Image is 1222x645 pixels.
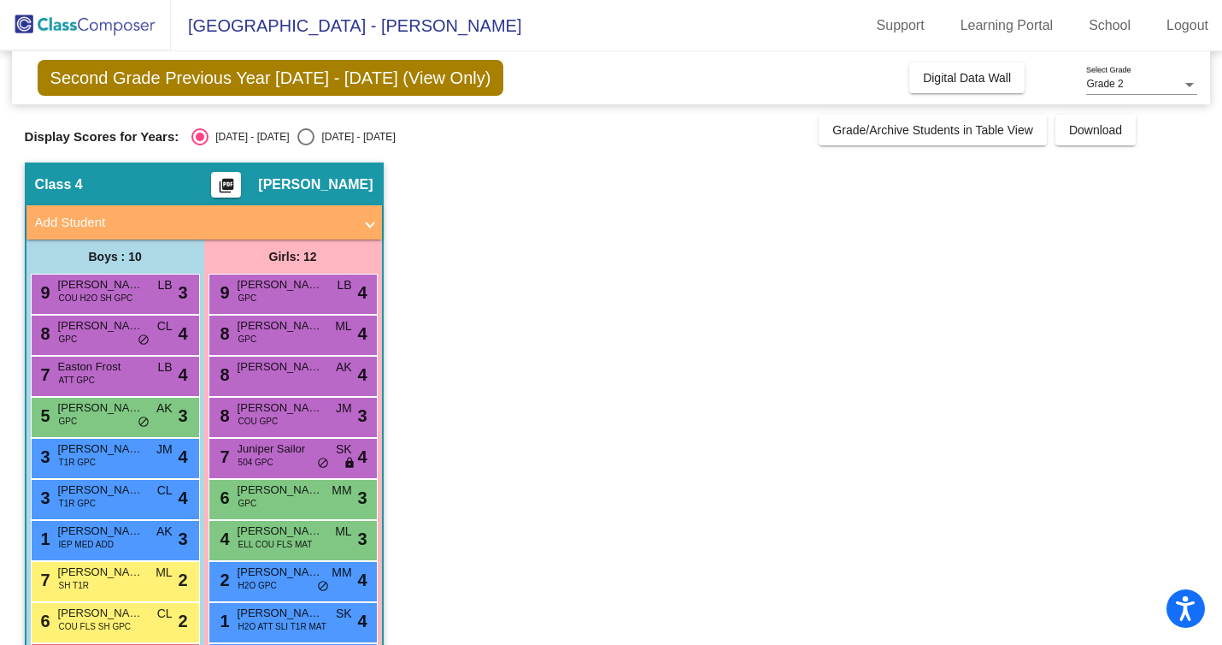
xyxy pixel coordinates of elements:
[138,334,150,347] span: do_not_disturb_alt
[59,374,95,387] span: ATT GPC
[204,240,382,274] div: Girls: 12
[337,276,351,294] span: LB
[216,447,230,466] span: 7
[238,523,323,540] span: [PERSON_NAME]
[157,317,173,335] span: CL
[25,129,179,145] span: Display Scores for Years:
[335,317,351,335] span: ML
[37,324,50,343] span: 8
[216,177,237,201] mat-icon: picture_as_pdf
[26,205,382,240] mat-expansion-panel-header: Add Student
[335,523,351,541] span: ML
[178,280,187,305] span: 3
[156,399,173,417] span: AK
[357,280,367,305] span: 4
[59,292,133,305] span: COU H2O SH GPC
[357,362,367,388] span: 4
[216,406,230,425] span: 8
[178,526,187,552] span: 3
[58,564,144,581] span: [PERSON_NAME]
[238,276,323,293] span: [PERSON_NAME]
[832,123,1033,137] span: Grade/Archive Students in Table View
[178,403,187,429] span: 3
[258,176,373,193] span: [PERSON_NAME]
[909,62,1025,93] button: Digital Data Wall
[357,321,367,346] span: 4
[178,362,187,388] span: 4
[216,283,230,302] span: 9
[38,60,504,96] span: Second Grade Previous Year [DATE] - [DATE] (View Only)
[35,213,353,233] mat-panel-title: Add Student
[357,444,367,470] span: 4
[238,538,313,551] span: ELL COU FLS MAT
[156,441,173,459] span: JM
[238,292,257,305] span: GPC
[157,276,172,294] span: LB
[317,457,329,470] span: do_not_disturb_alt
[238,317,323,334] span: [PERSON_NAME]
[59,579,89,592] span: SH T1R
[357,608,367,634] span: 4
[947,12,1067,39] a: Learning Portal
[59,497,96,510] span: T1R GPC
[863,12,938,39] a: Support
[1086,78,1123,90] span: Grade 2
[336,605,352,623] span: SK
[37,612,50,630] span: 6
[58,482,144,499] span: [PERSON_NAME]
[178,485,187,511] span: 4
[357,567,367,593] span: 4
[157,482,173,500] span: CL
[238,482,323,499] span: [PERSON_NAME]
[336,358,352,376] span: AK
[238,358,323,376] span: [PERSON_NAME]
[37,447,50,466] span: 3
[37,406,50,425] span: 5
[58,317,144,334] span: [PERSON_NAME]
[58,605,144,622] span: [PERSON_NAME]
[178,567,187,593] span: 2
[238,415,279,428] span: COU GPC
[216,324,230,343] span: 8
[178,444,187,470] span: 4
[336,441,352,459] span: SK
[344,457,355,470] span: lock
[59,538,114,551] span: IEP MED ADD
[178,608,187,634] span: 2
[238,564,323,581] span: [PERSON_NAME]
[37,571,50,589] span: 7
[157,358,172,376] span: LB
[37,283,50,302] span: 9
[238,497,257,510] span: GPC
[156,523,173,541] span: AK
[317,580,329,594] span: do_not_disturb_alt
[819,115,1047,145] button: Grade/Archive Students in Table View
[238,605,323,622] span: [PERSON_NAME]
[171,12,521,39] span: [GEOGRAPHIC_DATA] - [PERSON_NAME]
[58,276,144,293] span: [PERSON_NAME]
[178,321,187,346] span: 4
[191,128,395,145] mat-radio-group: Select an option
[357,403,367,429] span: 3
[58,523,144,540] span: [PERSON_NAME]
[1075,12,1144,39] a: School
[238,456,273,469] span: 504 GPC
[58,441,144,458] span: [PERSON_NAME]
[59,333,78,346] span: GPC
[238,620,326,633] span: H2O ATT SLI T1R MAT
[336,399,352,417] span: JM
[26,240,204,274] div: Boys : 10
[37,488,50,507] span: 3
[314,129,395,145] div: [DATE] - [DATE]
[37,530,50,548] span: 1
[157,605,173,623] span: CL
[923,71,1011,85] span: Digital Data Wall
[238,441,323,458] span: Juniper Sailor
[58,358,144,376] span: Easton Frost
[238,399,323,417] span: [PERSON_NAME]
[211,172,241,198] button: Print Students Details
[216,488,230,507] span: 6
[332,564,351,582] span: MM
[156,564,172,582] span: ML
[35,176,83,193] span: Class 4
